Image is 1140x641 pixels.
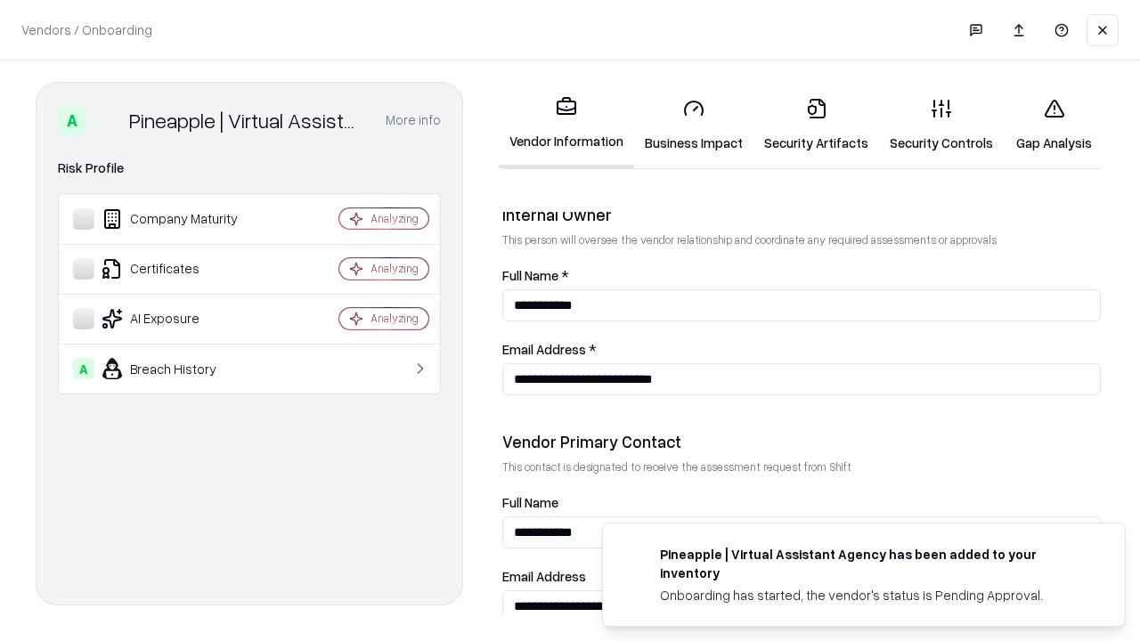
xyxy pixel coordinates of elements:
div: Vendor Primary Contact [502,431,1101,452]
div: Certificates [73,258,286,280]
a: Security Controls [879,84,1004,166]
button: More info [386,104,441,136]
a: Business Impact [634,84,753,166]
a: Vendor Information [499,82,634,168]
div: AI Exposure [73,308,286,329]
div: Company Maturity [73,208,286,230]
img: Pineapple | Virtual Assistant Agency [94,106,122,134]
p: This contact is designated to receive the assessment request from Shift [502,459,1101,475]
div: Onboarding has started, the vendor's status is Pending Approval. [660,586,1082,604]
div: Breach History [73,358,286,379]
div: A [58,106,86,134]
label: Email Address [502,570,1101,583]
div: Risk Profile [58,158,441,179]
div: Analyzing [370,261,419,276]
div: Pineapple | Virtual Assistant Agency [129,106,364,134]
label: Full Name * [502,269,1101,282]
a: Security Artifacts [753,84,879,166]
p: Vendors / Onboarding [21,20,152,39]
img: trypineapple.com [624,545,646,566]
div: A [73,358,94,379]
a: Gap Analysis [1004,84,1104,166]
div: Internal Owner [502,204,1101,225]
label: Email Address * [502,343,1101,356]
div: Analyzing [370,311,419,326]
label: Full Name [502,496,1101,509]
p: This person will oversee the vendor relationship and coordinate any required assessments or appro... [502,232,1101,247]
div: Analyzing [370,211,419,226]
div: Pineapple | Virtual Assistant Agency has been added to your inventory [660,545,1082,582]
